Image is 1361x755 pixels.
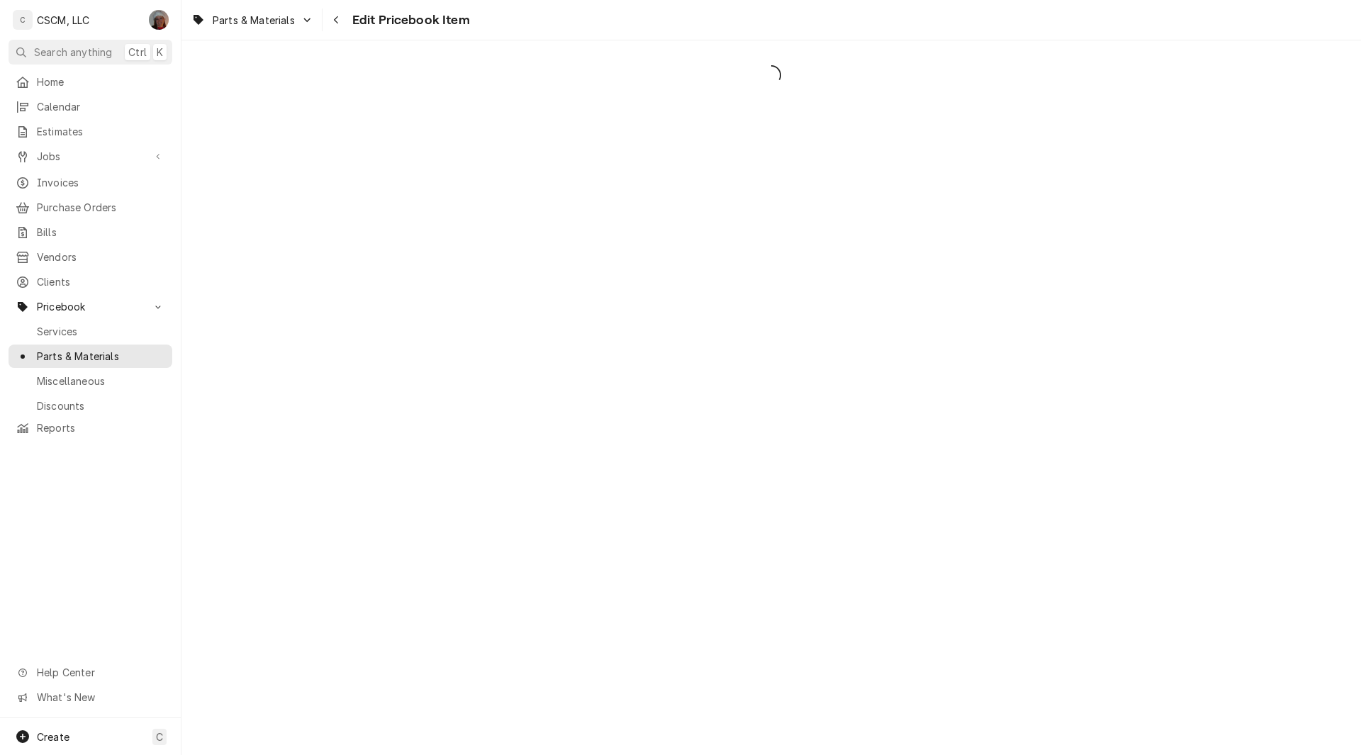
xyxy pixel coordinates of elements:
div: C [13,10,33,30]
span: Vendors [37,250,165,264]
span: Reports [37,420,165,435]
span: Clients [37,274,165,289]
a: Vendors [9,245,172,269]
a: Discounts [9,394,172,418]
a: Invoices [9,171,172,194]
a: Go to Jobs [9,145,172,168]
a: Parts & Materials [9,345,172,368]
span: Estimates [37,124,165,139]
span: Parts & Materials [37,349,165,364]
span: Help Center [37,665,164,680]
a: Services [9,320,172,343]
span: Create [37,731,69,743]
a: Reports [9,416,172,440]
span: Search anything [34,45,112,60]
a: Bills [9,220,172,244]
a: Clients [9,270,172,293]
a: Calendar [9,95,172,118]
span: Jobs [37,149,144,164]
span: Loading... [181,60,1361,90]
span: Services [37,324,165,339]
span: Miscellaneous [37,374,165,388]
a: Purchase Orders [9,196,172,219]
a: Go to Parts & Materials [186,9,319,32]
span: Ctrl [128,45,147,60]
span: Purchase Orders [37,200,165,215]
span: Bills [37,225,165,240]
div: Dena Vecchetti's Avatar [149,10,169,30]
a: Go to Pricebook [9,295,172,318]
span: Parts & Materials [213,13,295,28]
span: What's New [37,690,164,705]
span: K [157,45,163,60]
div: CSCM, LLC [37,13,89,28]
span: C [156,729,163,744]
a: Miscellaneous [9,369,172,393]
span: Discounts [37,398,165,413]
button: Search anythingCtrlK [9,40,172,65]
span: Calendar [37,99,165,114]
a: Estimates [9,120,172,143]
span: Invoices [37,175,165,190]
span: Pricebook [37,299,144,314]
a: Go to What's New [9,686,172,709]
span: Home [37,74,165,89]
a: Home [9,70,172,94]
div: DV [149,10,169,30]
a: Go to Help Center [9,661,172,684]
button: Navigate back [325,9,348,31]
span: Edit Pricebook Item [348,11,470,30]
